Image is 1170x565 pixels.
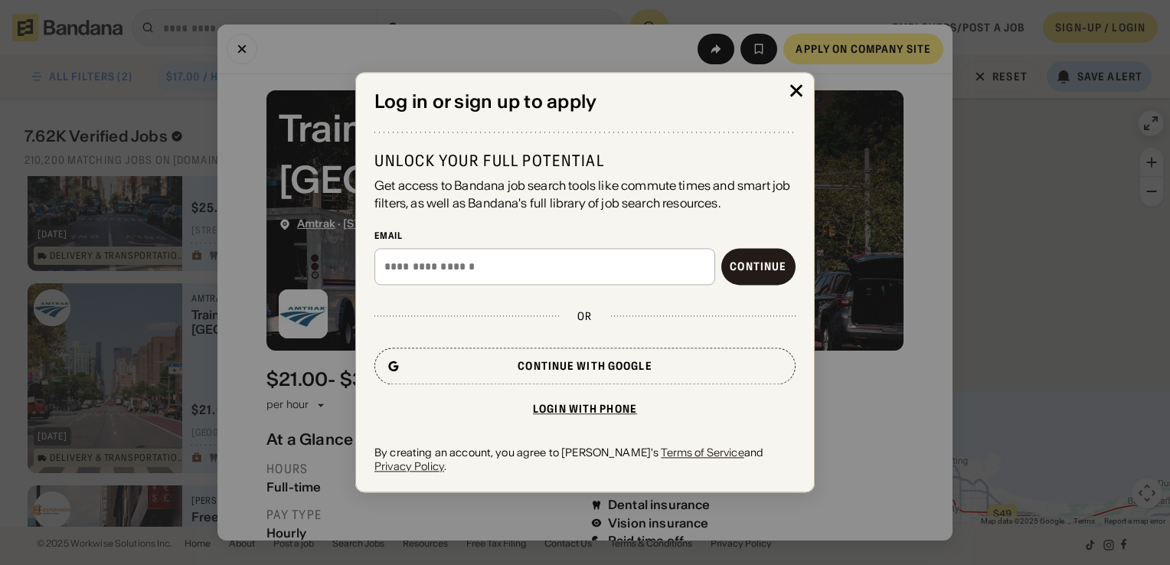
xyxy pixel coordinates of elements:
a: Terms of Service [661,446,744,459]
div: or [577,309,592,323]
div: Continue with Google [518,361,652,371]
div: Login with phone [533,403,637,414]
div: Continue [730,261,786,272]
div: By creating an account, you agree to [PERSON_NAME]'s and . [374,446,796,473]
div: Get access to Bandana job search tools like commute times and smart job filters, as well as Banda... [374,178,796,212]
div: Log in or sign up to apply [374,91,796,113]
div: Email [374,230,796,242]
a: Privacy Policy [374,459,444,473]
div: Unlock your full potential [374,152,796,171]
